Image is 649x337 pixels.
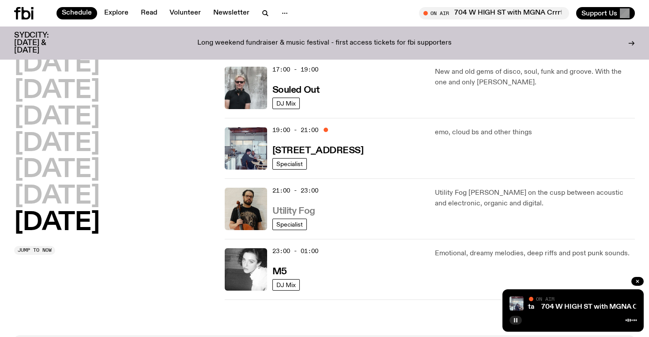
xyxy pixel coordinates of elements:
p: Long weekend fundraiser & music festival - first access tickets for fbi supporters [197,39,452,47]
h3: Souled Out [272,86,320,95]
span: 19:00 - 21:00 [272,126,318,134]
h3: M5 [272,267,287,276]
a: Specialist [272,158,307,170]
button: Support Us [576,7,635,19]
h3: Utility Fog [272,207,315,216]
button: [DATE] [14,184,100,209]
img: A black and white photo of Lilly wearing a white blouse and looking up at the camera. [225,248,267,291]
button: On Air704 W HIGH ST with MGNA Crrrta [419,7,569,19]
span: Specialist [276,221,303,227]
button: [DATE] [14,158,100,182]
p: Utility Fog [PERSON_NAME] on the cusp between acoustic and electronic, organic and digital. [435,188,635,209]
span: Specialist [276,160,303,167]
img: Stephen looks directly at the camera, wearing a black tee, black sunglasses and headphones around... [225,67,267,109]
a: Explore [99,7,134,19]
button: [DATE] [14,79,100,103]
img: Pat sits at a dining table with his profile facing the camera. Rhea sits to his left facing the c... [509,296,524,310]
span: Support Us [581,9,617,17]
a: [STREET_ADDRESS] [272,144,364,155]
a: Souled Out [272,84,320,95]
button: Jump to now [14,246,55,255]
img: Peter holds a cello, wearing a black graphic tee and glasses. He looks directly at the camera aga... [225,188,267,230]
button: [DATE] [14,132,100,156]
a: Specialist [272,219,307,230]
a: Newsletter [208,7,255,19]
a: DJ Mix [272,98,300,109]
p: Emotional, dreamy melodies, deep riffs and post punk sounds. [435,248,635,259]
span: DJ Mix [276,281,296,288]
button: [DATE] [14,52,100,77]
span: 21:00 - 23:00 [272,186,318,195]
span: 23:00 - 01:00 [272,247,318,255]
p: emo, cloud bs and other things [435,127,635,138]
a: Read [136,7,162,19]
span: Jump to now [18,248,52,253]
p: New and old gems of disco, soul, funk and groove. With the one and only [PERSON_NAME]. [435,67,635,88]
button: [DATE] [14,105,100,130]
h3: [STREET_ADDRESS] [272,146,364,155]
a: M5 [272,265,287,276]
a: Utility Fog [272,205,315,216]
a: Schedule [57,7,97,19]
h3: SYDCITY: [DATE] & [DATE] [14,32,71,54]
a: Volunteer [164,7,206,19]
img: Pat sits at a dining table with his profile facing the camera. Rhea sits to his left facing the c... [225,127,267,170]
span: DJ Mix [276,100,296,106]
a: DJ Mix [272,279,300,291]
span: On Air [536,296,555,302]
span: 17:00 - 19:00 [272,65,318,74]
button: [DATE] [14,211,100,235]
